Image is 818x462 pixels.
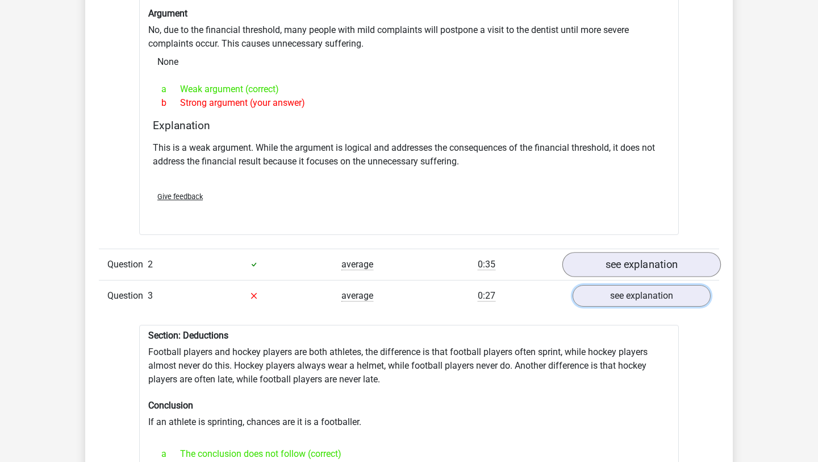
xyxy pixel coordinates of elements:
span: 0:27 [478,290,495,302]
span: 0:35 [478,259,495,270]
span: 2 [148,259,153,270]
h6: Argument [148,8,670,19]
span: Question [107,289,148,303]
div: None [148,51,670,73]
span: average [341,259,373,270]
h6: Conclusion [148,400,670,411]
div: Weak argument (correct) [153,82,665,96]
span: 3 [148,290,153,301]
h4: Explanation [153,119,665,132]
span: average [341,290,373,302]
h6: Section: Deductions [148,330,670,341]
span: b [161,96,180,110]
div: Strong argument (your answer) [153,96,665,110]
span: a [161,82,180,96]
a: see explanation [573,285,711,307]
a: see explanation [562,252,721,277]
span: Give feedback [157,192,203,201]
span: Question [107,258,148,271]
div: The conclusion does not follow (correct) [153,447,665,461]
p: This is a weak argument. While the argument is logical and addresses the consequences of the fina... [153,141,665,168]
span: a [161,447,180,461]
